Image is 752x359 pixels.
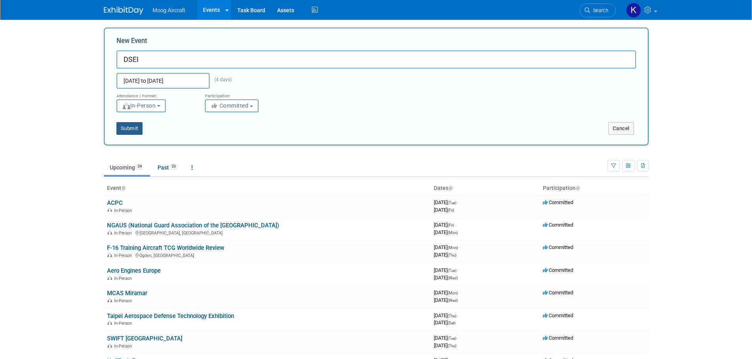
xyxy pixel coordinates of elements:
span: Moog Aircraft [153,7,185,13]
span: Committed [543,199,573,205]
span: Committed [543,244,573,250]
label: New Event [116,36,147,48]
span: (4 days) [210,77,232,82]
span: [DATE] [434,335,459,341]
button: Committed [205,99,259,112]
span: Committed [543,335,573,341]
span: Committed [543,267,573,273]
span: [DATE] [434,252,456,258]
span: - [459,244,460,250]
span: - [458,335,459,341]
span: (Tue) [448,336,456,340]
a: Sort by Participation Type [576,185,579,191]
img: In-Person Event [107,344,112,348]
img: Kelsey Blackley [626,3,641,18]
button: Submit [116,122,143,135]
span: - [455,222,456,228]
span: (Sat) [448,321,456,325]
span: In-Person [114,253,134,258]
span: (Mon) [448,246,458,250]
span: [DATE] [434,290,460,296]
span: (Wed) [448,276,458,280]
img: In-Person Event [107,208,112,212]
span: In-Person [114,276,134,281]
span: In-Person [114,231,134,236]
span: 23 [169,164,178,169]
div: Attendance / Format: [116,89,193,99]
th: Dates [431,182,540,195]
img: In-Person Event [107,253,112,257]
a: Sort by Start Date [448,185,452,191]
img: In-Person Event [107,276,112,280]
a: Sort by Event Name [121,185,125,191]
span: Committed [543,222,573,228]
span: (Fri) [448,223,454,227]
img: In-Person Event [107,298,112,302]
img: In-Person Event [107,321,112,325]
button: In-Person [116,99,166,112]
a: NGAUS (National Guard Association of the [GEOGRAPHIC_DATA]) [107,222,279,229]
span: [DATE] [434,222,456,228]
span: (Mon) [448,231,458,235]
span: Committed [543,290,573,296]
span: In-Person [122,102,156,109]
th: Event [104,182,431,195]
div: [GEOGRAPHIC_DATA], [GEOGRAPHIC_DATA] [107,229,428,236]
span: [DATE] [434,312,459,318]
span: (Mon) [448,291,458,295]
span: (Thu) [448,253,456,257]
a: F-16 Training Aircraft TCG Worldwide Review [107,244,224,251]
span: - [459,290,460,296]
span: [DATE] [434,320,456,326]
span: - [458,312,459,318]
span: (Thu) [448,314,456,318]
span: In-Person [114,298,134,303]
th: Participation [540,182,649,195]
button: Cancel [608,122,634,135]
img: ExhibitDay [104,7,143,15]
span: (Thu) [448,344,456,348]
input: Name of Trade Show / Conference [116,50,636,69]
span: [DATE] [434,207,454,213]
span: [DATE] [434,267,459,273]
div: Ogden, [GEOGRAPHIC_DATA] [107,252,428,258]
span: [DATE] [434,244,460,250]
span: In-Person [114,344,134,349]
a: Upcoming24 [104,160,150,175]
a: Past23 [152,160,184,175]
a: Search [579,4,616,17]
a: ACPC [107,199,123,206]
a: Taipei Aerospace Defense Technology Exhibition [107,312,234,320]
a: Aero Engines Europe [107,267,161,274]
div: Participation: [205,89,281,99]
span: [DATE] [434,199,459,205]
span: (Tue) [448,201,456,205]
span: (Tue) [448,268,456,273]
a: MCAS Miramar [107,290,147,297]
span: [DATE] [434,229,458,235]
span: 24 [135,164,144,169]
span: [DATE] [434,297,458,303]
span: (Fri) [448,208,454,212]
img: In-Person Event [107,231,112,234]
span: [DATE] [434,275,458,281]
span: (Wed) [448,298,458,303]
span: In-Person [114,208,134,213]
span: - [458,267,459,273]
a: SWIFT [GEOGRAPHIC_DATA] [107,335,182,342]
span: Committed [543,312,573,318]
span: - [458,199,459,205]
span: Search [590,7,608,13]
span: Committed [210,102,249,109]
span: In-Person [114,321,134,326]
span: [DATE] [434,342,456,348]
input: Start Date - End Date [116,73,210,89]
